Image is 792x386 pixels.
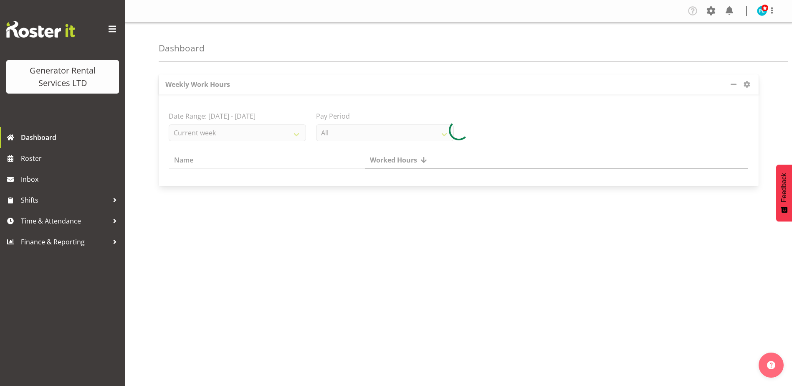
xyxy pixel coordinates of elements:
span: Finance & Reporting [21,236,109,248]
button: Feedback - Show survey [776,165,792,221]
span: Time & Attendance [21,215,109,227]
span: Shifts [21,194,109,206]
span: Roster [21,152,121,165]
span: Dashboard [21,131,121,144]
img: help-xxl-2.png [767,361,775,369]
span: Inbox [21,173,121,185]
img: payrol-lady11294.jpg [757,6,767,16]
span: Feedback [780,173,788,202]
h4: Dashboard [159,43,205,53]
img: Rosterit website logo [6,21,75,38]
div: Generator Rental Services LTD [15,64,111,89]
